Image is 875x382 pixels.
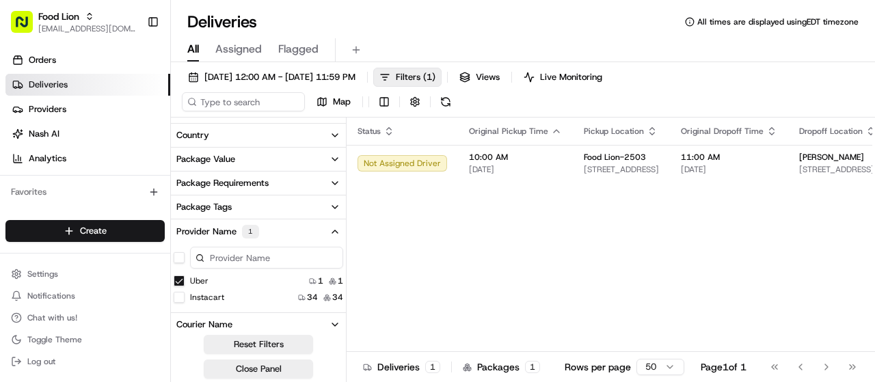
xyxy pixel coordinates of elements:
a: 📗Knowledge Base [8,192,110,217]
button: Close Panel [204,359,313,379]
img: 1736555255976-a54dd68f-1ca7-489b-9aae-adbdc363a1c4 [14,130,38,154]
div: Country [176,129,209,141]
span: Views [476,71,500,83]
div: Deliveries [363,360,440,374]
div: Start new chat [46,130,224,144]
span: 34 [332,292,343,303]
a: Powered byPylon [96,230,165,241]
button: Food Lion[EMAIL_ADDRESS][DOMAIN_NAME] [5,5,142,38]
span: Flagged [278,41,319,57]
div: 💻 [116,199,126,210]
img: Nash [14,13,41,40]
span: [STREET_ADDRESS] [584,164,659,175]
button: Reset Filters [204,335,313,354]
span: 1 [318,275,323,286]
div: Package Value [176,153,235,165]
label: Uber [190,275,208,286]
button: Courier Name [171,313,346,336]
a: Analytics [5,148,170,169]
h1: Deliveries [187,11,257,33]
div: Package Tags [176,201,232,213]
span: All times are displayed using EDT timezone [697,16,859,27]
span: Analytics [29,152,66,165]
span: Create [80,225,107,237]
p: Rows per page [565,360,631,374]
span: Status [358,126,381,137]
button: Refresh [436,92,455,111]
span: Map [333,96,351,108]
button: Filters(1) [373,68,442,87]
div: Packages [463,360,540,374]
input: Type to search [182,92,305,111]
span: Original Dropoff Time [681,126,764,137]
span: Settings [27,269,58,279]
a: Deliveries [5,74,170,96]
span: Notifications [27,290,75,301]
div: We're available if you need us! [46,144,173,154]
button: Food Lion [38,10,79,23]
span: Toggle Theme [27,334,82,345]
span: API Documentation [129,197,219,211]
a: 💻API Documentation [110,192,225,217]
span: Pylon [136,231,165,241]
span: Nash AI [29,128,59,140]
button: Live Monitoring [517,68,608,87]
span: Dropoff Location [799,126,863,137]
button: Country [171,124,346,147]
div: Provider Name [176,225,259,238]
span: All [187,41,199,57]
span: Live Monitoring [540,71,602,83]
div: Page 1 of 1 [701,360,746,374]
button: Package Value [171,148,346,171]
div: 1 [525,361,540,373]
span: Pickup Location [584,126,644,137]
input: Provider Name [190,247,343,269]
button: Log out [5,352,165,371]
button: [EMAIL_ADDRESS][DOMAIN_NAME] [38,23,136,34]
span: Log out [27,356,55,367]
button: Start new chat [232,134,249,150]
button: Package Requirements [171,172,346,195]
a: Providers [5,98,170,120]
button: [DATE] 12:00 AM - [DATE] 11:59 PM [182,68,362,87]
span: 34 [307,292,318,303]
span: [DATE] [469,164,562,175]
button: Map [310,92,357,111]
span: Assigned [215,41,262,57]
button: Settings [5,264,165,284]
span: Filters [396,71,435,83]
span: Orders [29,54,56,66]
button: Notifications [5,286,165,305]
div: 📗 [14,199,25,210]
span: [DATE] [681,164,777,175]
span: 1 [338,275,343,286]
span: Chat with us! [27,312,77,323]
button: Package Tags [171,195,346,219]
span: Deliveries [29,79,68,91]
span: 10:00 AM [469,152,562,163]
span: [DATE] 12:00 AM - [DATE] 11:59 PM [204,71,355,83]
a: Nash AI [5,123,170,145]
label: Instacart [190,292,224,303]
button: Provider Name1 [171,219,346,244]
span: ( 1 ) [423,71,435,83]
span: Providers [29,103,66,115]
div: Package Requirements [176,177,269,189]
span: Food Lion-2503 [584,152,646,163]
button: Toggle Theme [5,330,165,349]
button: Create [5,220,165,242]
div: 1 [242,225,259,238]
button: Views [453,68,506,87]
span: Original Pickup Time [469,126,548,137]
input: Clear [36,87,226,102]
p: Welcome 👋 [14,54,249,76]
span: [PERSON_NAME] [799,152,864,163]
span: Knowledge Base [27,197,105,211]
div: Favorites [5,181,165,203]
span: 11:00 AM [681,152,777,163]
a: Orders [5,49,170,71]
div: 1 [425,361,440,373]
button: Chat with us! [5,308,165,327]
